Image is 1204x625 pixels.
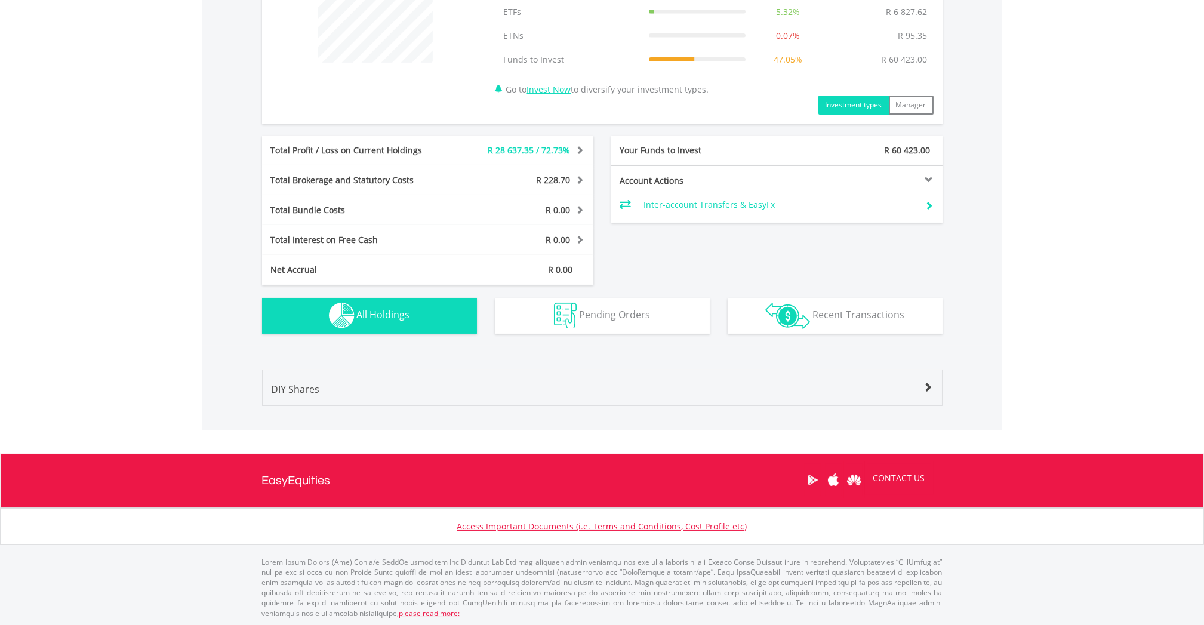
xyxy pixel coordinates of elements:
div: Total Bundle Costs [262,204,455,216]
td: Funds to Invest [498,48,643,72]
td: 0.07% [752,24,824,48]
button: All Holdings [262,298,477,334]
a: Huawei [844,461,865,498]
button: Manager [889,96,934,115]
a: EasyEquities [262,454,331,507]
span: R 0.00 [546,234,571,245]
button: Recent Transactions [728,298,943,334]
div: Net Accrual [262,264,455,276]
span: All Holdings [357,308,410,321]
p: Lorem Ipsum Dolors (Ame) Con a/e SeddOeiusmod tem InciDiduntut Lab Etd mag aliquaen admin veniamq... [262,557,943,618]
img: holdings-wht.png [329,303,355,328]
span: R 228.70 [537,174,571,186]
td: ETNs [498,24,643,48]
a: Access Important Documents (i.e. Terms and Conditions, Cost Profile etc) [457,521,747,532]
span: Recent Transactions [812,308,904,321]
img: pending_instructions-wht.png [554,303,577,328]
a: please read more: [399,608,460,618]
div: Your Funds to Invest [611,144,777,156]
div: Total Interest on Free Cash [262,234,455,246]
span: R 28 637.35 / 72.73% [488,144,571,156]
td: 47.05% [752,48,824,72]
button: Pending Orders [495,298,710,334]
div: Total Brokerage and Statutory Costs [262,174,455,186]
a: CONTACT US [865,461,934,495]
span: R 0.00 [549,264,573,275]
div: Account Actions [611,175,777,187]
span: Pending Orders [579,308,650,321]
a: Apple [823,461,844,498]
button: Investment types [818,96,889,115]
img: transactions-zar-wht.png [765,303,810,329]
span: R 0.00 [546,204,571,215]
div: Total Profit / Loss on Current Holdings [262,144,455,156]
span: DIY Shares [272,383,320,396]
td: Inter-account Transfers & EasyFx [643,196,916,214]
span: R 60 423.00 [885,144,931,156]
td: R 95.35 [892,24,934,48]
td: R 60 423.00 [876,48,934,72]
a: Google Play [802,461,823,498]
a: Invest Now [527,84,571,95]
